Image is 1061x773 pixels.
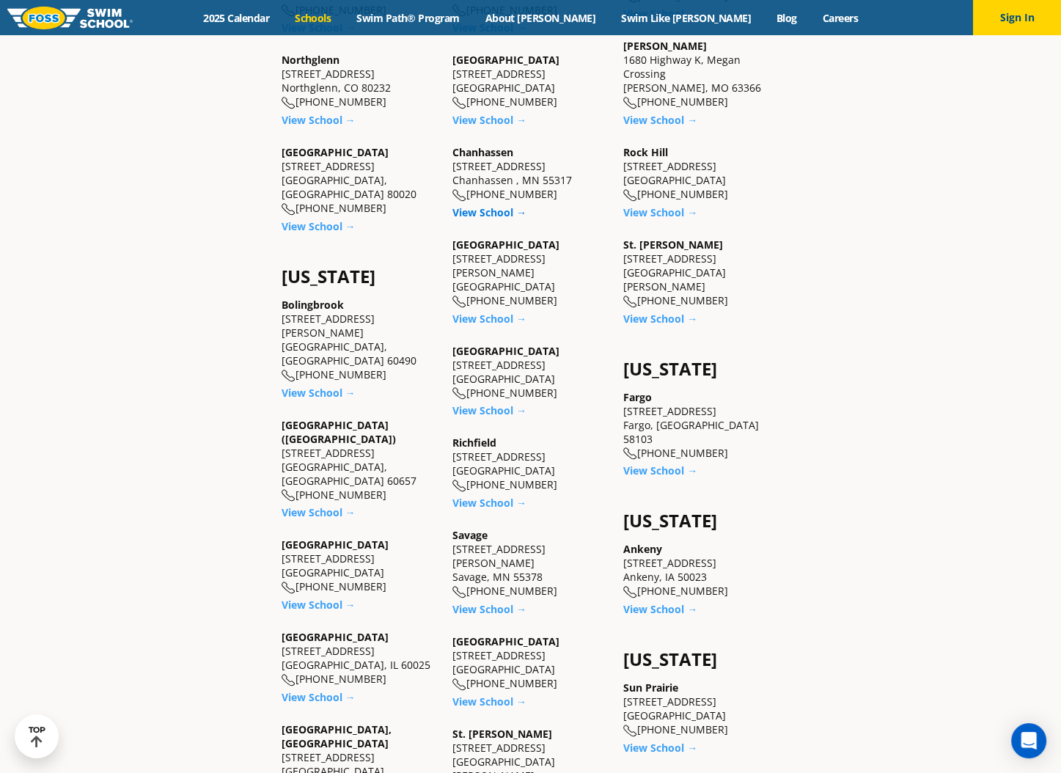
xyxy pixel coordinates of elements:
[452,205,526,219] a: View School →
[282,722,392,750] a: [GEOGRAPHIC_DATA], [GEOGRAPHIC_DATA]
[282,505,356,519] a: View School →
[623,97,637,109] img: location-phone-o-icon.svg
[452,586,466,598] img: location-phone-o-icon.svg
[452,113,526,127] a: View School →
[623,113,697,127] a: View School →
[282,298,344,312] a: Bolingbrook
[623,510,779,531] h4: [US_STATE]
[452,403,526,417] a: View School →
[282,418,438,502] div: [STREET_ADDRESS] [GEOGRAPHIC_DATA], [GEOGRAPHIC_DATA] 60657 [PHONE_NUMBER]
[282,203,295,216] img: location-phone-o-icon.svg
[623,390,652,404] a: Fargo
[282,538,389,552] a: [GEOGRAPHIC_DATA]
[623,586,637,598] img: location-phone-o-icon.svg
[623,542,779,598] div: [STREET_ADDRESS] Ankeny, IA 50023 [PHONE_NUMBER]
[282,11,344,25] a: Schools
[29,725,45,748] div: TOP
[282,386,356,400] a: View School →
[452,695,526,708] a: View School →
[452,602,526,616] a: View School →
[452,145,513,159] a: Chanhassen
[452,53,609,109] div: [STREET_ADDRESS] [GEOGRAPHIC_DATA] [PHONE_NUMBER]
[452,344,559,358] a: [GEOGRAPHIC_DATA]
[452,496,526,510] a: View School →
[452,344,609,400] div: [STREET_ADDRESS] [GEOGRAPHIC_DATA] [PHONE_NUMBER]
[191,11,282,25] a: 2025 Calendar
[282,630,438,686] div: [STREET_ADDRESS] [GEOGRAPHIC_DATA], IL 60025 [PHONE_NUMBER]
[623,602,697,616] a: View School →
[452,312,526,326] a: View School →
[282,219,356,233] a: View School →
[452,528,488,542] a: Savage
[623,681,779,737] div: [STREET_ADDRESS] [GEOGRAPHIC_DATA] [PHONE_NUMBER]
[452,436,609,492] div: [STREET_ADDRESS] [GEOGRAPHIC_DATA] [PHONE_NUMBER]
[623,39,707,53] a: [PERSON_NAME]
[452,528,609,598] div: [STREET_ADDRESS][PERSON_NAME] Savage, MN 55378 [PHONE_NUMBER]
[623,189,637,202] img: location-phone-o-icon.svg
[282,630,389,644] a: [GEOGRAPHIC_DATA]
[809,11,870,25] a: Careers
[763,11,809,25] a: Blog
[282,690,356,704] a: View School →
[623,39,779,109] div: 1680 Highway K, Megan Crossing [PERSON_NAME], MO 63366 [PHONE_NUMBER]
[623,238,779,308] div: [STREET_ADDRESS] [GEOGRAPHIC_DATA][PERSON_NAME] [PHONE_NUMBER]
[7,7,133,29] img: FOSS Swim School Logo
[452,238,559,252] a: [GEOGRAPHIC_DATA]
[282,582,295,594] img: location-phone-o-icon.svg
[623,649,779,670] h4: [US_STATE]
[472,11,609,25] a: About [PERSON_NAME]
[452,678,466,691] img: location-phone-o-icon.svg
[623,542,662,556] a: Ankeny
[452,238,609,308] div: [STREET_ADDRESS][PERSON_NAME] [GEOGRAPHIC_DATA] [PHONE_NUMBER]
[282,298,438,382] div: [STREET_ADDRESS][PERSON_NAME] [GEOGRAPHIC_DATA], [GEOGRAPHIC_DATA] 60490 [PHONE_NUMBER]
[452,189,466,202] img: location-phone-o-icon.svg
[623,145,779,202] div: [STREET_ADDRESS] [GEOGRAPHIC_DATA] [PHONE_NUMBER]
[282,145,389,159] a: [GEOGRAPHIC_DATA]
[623,390,779,461] div: [STREET_ADDRESS] Fargo, [GEOGRAPHIC_DATA] 58103 [PHONE_NUMBER]
[609,11,764,25] a: Swim Like [PERSON_NAME]
[452,296,466,308] img: location-phone-o-icon.svg
[452,634,609,691] div: [STREET_ADDRESS] [GEOGRAPHIC_DATA] [PHONE_NUMBER]
[344,11,472,25] a: Swim Path® Program
[282,538,438,594] div: [STREET_ADDRESS] [GEOGRAPHIC_DATA] [PHONE_NUMBER]
[452,727,552,741] a: St. [PERSON_NAME]
[623,312,697,326] a: View School →
[452,97,466,109] img: location-phone-o-icon.svg
[282,674,295,686] img: location-phone-o-icon.svg
[282,53,339,67] a: Northglenn
[623,296,637,308] img: location-phone-o-icon.svg
[623,238,723,252] a: St. [PERSON_NAME]
[452,436,496,450] a: Richfield
[1011,723,1046,758] div: Open Intercom Messenger
[452,145,609,202] div: [STREET_ADDRESS] Chanhassen , MN 55317 [PHONE_NUMBER]
[452,634,559,648] a: [GEOGRAPHIC_DATA]
[623,741,697,755] a: View School →
[282,113,356,127] a: View School →
[282,489,295,502] img: location-phone-o-icon.svg
[623,145,668,159] a: Rock Hill
[282,370,295,382] img: location-phone-o-icon.svg
[623,359,779,379] h4: [US_STATE]
[282,145,438,216] div: [STREET_ADDRESS] [GEOGRAPHIC_DATA], [GEOGRAPHIC_DATA] 80020 [PHONE_NUMBER]
[452,53,559,67] a: [GEOGRAPHIC_DATA]
[282,418,396,446] a: [GEOGRAPHIC_DATA] ([GEOGRAPHIC_DATA])
[623,464,697,477] a: View School →
[452,387,466,400] img: location-phone-o-icon.svg
[623,681,678,695] a: Sun Prairie
[282,266,438,287] h4: [US_STATE]
[282,53,438,109] div: [STREET_ADDRESS] Northglenn, CO 80232 [PHONE_NUMBER]
[623,205,697,219] a: View School →
[282,97,295,109] img: location-phone-o-icon.svg
[282,598,356,612] a: View School →
[623,725,637,737] img: location-phone-o-icon.svg
[623,447,637,460] img: location-phone-o-icon.svg
[452,480,466,492] img: location-phone-o-icon.svg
